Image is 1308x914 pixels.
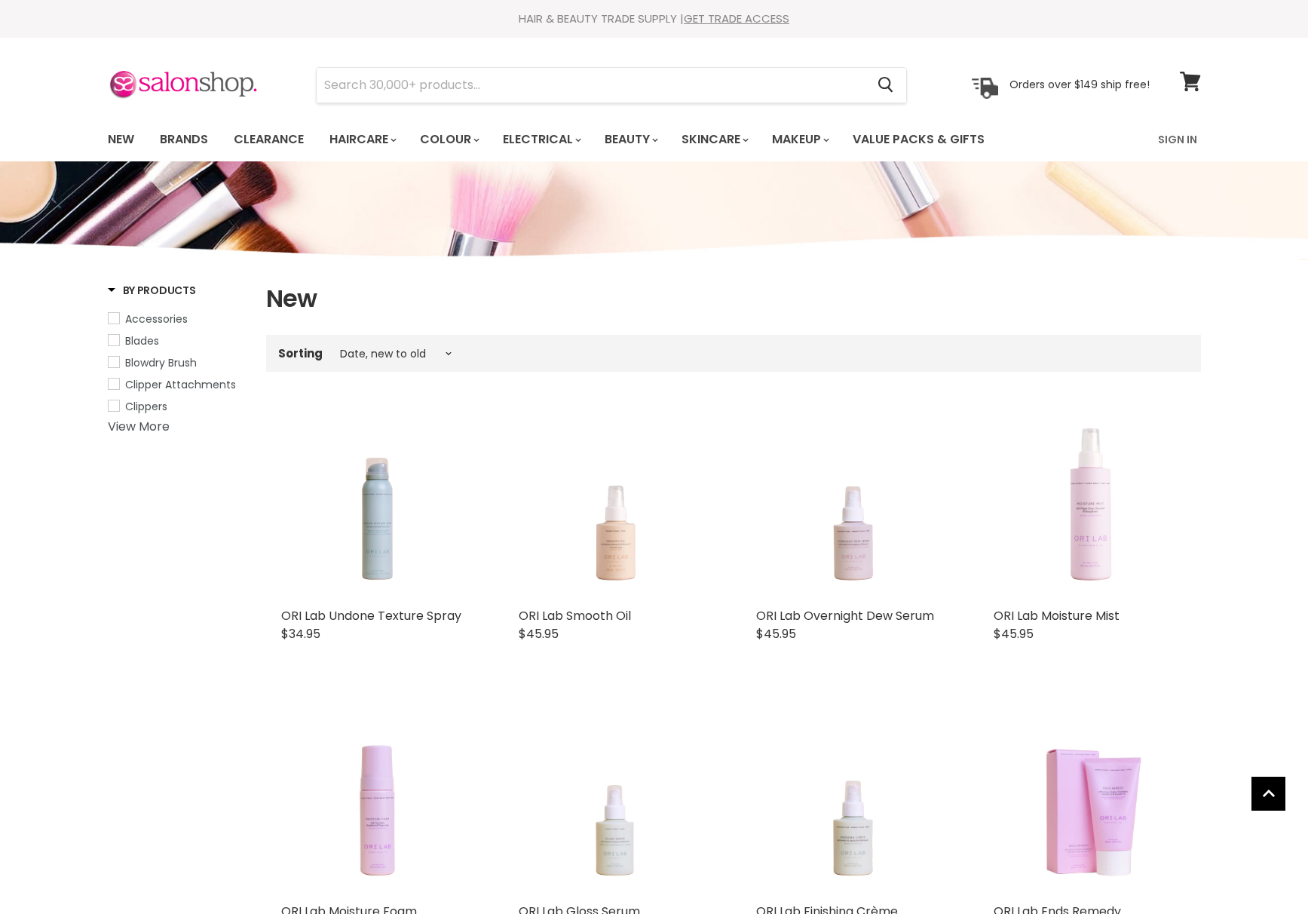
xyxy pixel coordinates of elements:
[756,408,948,600] a: ORI Lab Overnight Dew Serum
[89,118,1220,161] nav: Main
[108,333,247,349] a: Blades
[281,625,320,643] span: $34.95
[108,283,196,298] h3: By Products
[519,625,559,643] span: $45.95
[125,399,167,414] span: Clippers
[841,124,996,155] a: Value Packs & Gifts
[994,607,1120,624] a: ORI Lab Moisture Mist
[492,124,590,155] a: Electrical
[775,704,929,896] img: ORI Lab Finishing Crème
[108,311,247,327] a: Accessories
[670,124,758,155] a: Skincare
[756,607,934,624] a: ORI Lab Overnight Dew Serum
[108,376,247,393] a: Clipper Attachments
[125,377,236,392] span: Clipper Attachments
[519,607,631,624] a: ORI Lab Smooth Oil
[994,704,1186,896] a: ORI Lab Ends Remedy
[866,68,906,103] button: Search
[281,607,461,624] a: ORI Lab Undone Texture Spray
[519,408,711,600] a: ORI Lab Smooth Oil
[125,311,188,327] span: Accessories
[300,408,454,600] img: ORI Lab Undone Texture Spray
[409,124,489,155] a: Colour
[281,704,473,896] a: ORI Lab Moisture Foam
[89,11,1220,26] div: HAIR & BEAUTY TRADE SUPPLY |
[96,118,1073,161] ul: Main menu
[1012,704,1166,896] img: ORI Lab Ends Remedy
[317,68,866,103] input: Search
[775,408,929,600] img: ORI Lab Overnight Dew Serum
[593,124,667,155] a: Beauty
[222,124,315,155] a: Clearance
[108,354,247,371] a: Blowdry Brush
[108,418,170,435] a: View More
[519,704,711,896] a: ORI Lab Gloss Serum
[149,124,219,155] a: Brands
[538,408,691,600] img: ORI Lab Smooth Oil
[756,704,948,896] a: ORI Lab Finishing Crème
[266,283,1201,314] h1: New
[108,398,247,415] a: Clippers
[1009,78,1150,91] p: Orders over $149 ship free!
[994,625,1034,643] span: $45.95
[1012,408,1166,600] img: ORI Lab Moisture Mist
[300,704,454,896] img: ORI Lab Moisture Foam
[316,67,907,103] form: Product
[761,124,838,155] a: Makeup
[281,408,473,600] a: ORI Lab Undone Texture Spray
[756,625,796,643] span: $45.95
[538,704,691,896] img: ORI Lab Gloss Serum
[994,408,1186,600] a: ORI Lab Moisture Mist
[318,124,406,155] a: Haircare
[125,355,197,370] span: Blowdry Brush
[278,347,323,360] label: Sorting
[125,333,159,348] span: Blades
[1149,124,1206,155] a: Sign In
[96,124,146,155] a: New
[684,11,789,26] a: GET TRADE ACCESS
